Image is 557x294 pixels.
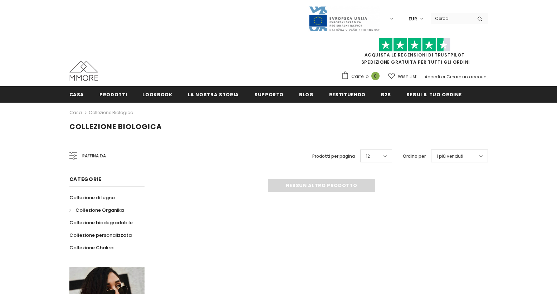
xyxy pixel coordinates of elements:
span: B2B [381,91,391,98]
img: Casi MMORE [69,61,98,81]
img: Fidati di Pilot Stars [379,38,450,52]
a: supporto [254,86,284,102]
span: Collezione Organika [75,207,124,214]
img: Javni Razpis [308,6,380,32]
span: Blog [299,91,314,98]
a: Collezione biologica [89,109,133,116]
span: Prodotti [99,91,127,98]
a: Collezione biodegradabile [69,216,133,229]
span: Collezione di legno [69,194,115,201]
input: Search Site [431,13,472,24]
span: Casa [69,91,84,98]
span: supporto [254,91,284,98]
a: Casa [69,108,82,117]
span: La nostra storia [188,91,239,98]
a: Collezione Chakra [69,241,113,254]
a: Prodotti [99,86,127,102]
a: Lookbook [142,86,172,102]
a: Collezione personalizzata [69,229,132,241]
a: Collezione Organika [69,204,124,216]
span: Carrello [351,73,368,80]
span: 12 [366,153,370,160]
span: Collezione biodegradabile [69,219,133,226]
span: Raffina da [82,152,106,160]
a: Segui il tuo ordine [406,86,461,102]
a: Restituendo [329,86,366,102]
span: EUR [409,15,417,23]
span: Categorie [69,176,102,183]
span: Wish List [398,73,416,80]
span: Lookbook [142,91,172,98]
a: Wish List [388,70,416,83]
span: Segui il tuo ordine [406,91,461,98]
a: Acquista le recensioni di TrustPilot [365,52,465,58]
a: Collezione di legno [69,191,115,204]
label: Ordina per [403,153,426,160]
span: Collezione personalizzata [69,232,132,239]
a: La nostra storia [188,86,239,102]
span: I più venduti [437,153,463,160]
span: 0 [371,72,380,80]
a: Accedi [425,74,440,80]
a: Blog [299,86,314,102]
a: B2B [381,86,391,102]
a: Carrello 0 [341,71,383,82]
span: Collezione Chakra [69,244,113,251]
span: Restituendo [329,91,366,98]
span: or [441,74,445,80]
a: Creare un account [446,74,488,80]
label: Prodotti per pagina [312,153,355,160]
span: SPEDIZIONE GRATUITA PER TUTTI GLI ORDINI [341,41,488,65]
a: Javni Razpis [308,15,380,21]
span: Collezione biologica [69,122,162,132]
a: Casa [69,86,84,102]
